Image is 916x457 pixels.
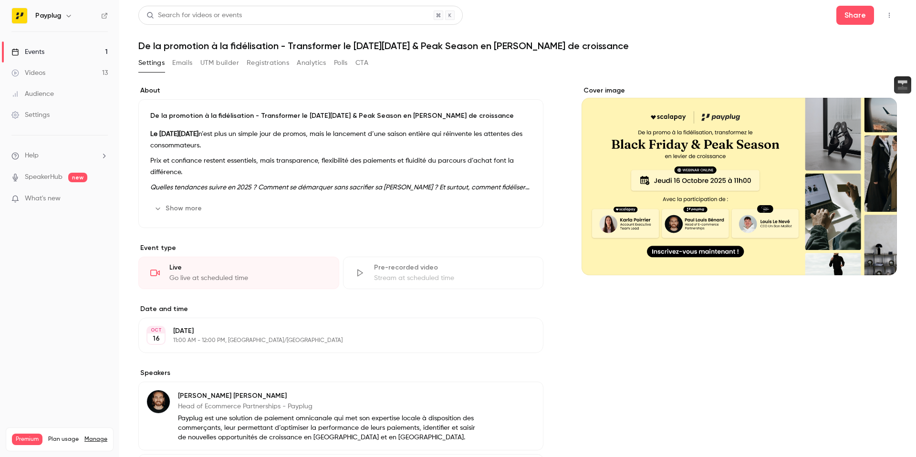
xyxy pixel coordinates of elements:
[247,55,289,71] button: Registrations
[25,194,61,204] span: What's new
[96,195,108,203] iframe: Noticeable Trigger
[582,86,897,275] section: Cover image
[84,436,107,443] a: Manage
[138,243,543,253] p: Event type
[48,436,79,443] span: Plan usage
[35,11,61,21] h6: Payplug
[150,111,531,121] p: De la promotion à la fidélisation - Transformer le [DATE][DATE] & Peak Season en [PERSON_NAME] de...
[11,68,45,78] div: Videos
[153,334,160,343] p: 16
[138,382,543,450] div: Paul-Louis Bénard[PERSON_NAME] [PERSON_NAME]Head of Ecommerce Partnerships - PayplugPayplug est u...
[138,55,165,71] button: Settings
[138,304,543,314] label: Date and time
[150,155,531,178] p: Prix et confiance restent essentiels, mais transparence, flexibilité des paiements et fluidité du...
[178,402,481,411] p: Head of Ecommerce Partnerships - Payplug
[25,172,62,182] a: SpeakerHub
[12,434,42,445] span: Premium
[836,6,874,25] button: Share
[138,86,543,95] label: About
[147,327,165,333] div: OCT
[374,273,532,283] div: Stream at scheduled time
[11,47,44,57] div: Events
[138,368,543,378] label: Speakers
[147,390,170,413] img: Paul-Louis Bénard
[200,55,239,71] button: UTM builder
[146,10,242,21] div: Search for videos or events
[11,110,50,120] div: Settings
[11,89,54,99] div: Audience
[138,40,897,52] h1: De la promotion à la fidélisation - Transformer le [DATE][DATE] & Peak Season en [PERSON_NAME] de...
[25,151,39,161] span: Help
[334,55,348,71] button: Polls
[582,86,897,95] label: Cover image
[355,55,368,71] button: CTA
[297,55,326,71] button: Analytics
[150,201,208,216] button: Show more
[169,263,327,272] div: Live
[178,391,481,401] p: [PERSON_NAME] [PERSON_NAME]
[173,326,493,336] p: [DATE]
[374,263,532,272] div: Pre-recorded video
[12,8,27,23] img: Payplug
[343,257,544,289] div: Pre-recorded videoStream at scheduled time
[178,414,481,442] p: Payplug est une solution de paiement omnicanale qui met son expertise locale à disposition des co...
[150,184,530,202] em: Quelles tendances suivre en 2025 ? Comment se démarquer sans sacrifier sa [PERSON_NAME] ? Et surt...
[138,257,339,289] div: LiveGo live at scheduled time
[172,55,192,71] button: Emails
[169,273,327,283] div: Go live at scheduled time
[68,173,87,182] span: new
[173,337,493,344] p: 11:00 AM - 12:00 PM, [GEOGRAPHIC_DATA]/[GEOGRAPHIC_DATA]
[150,131,198,137] strong: Le [DATE][DATE]
[11,151,108,161] li: help-dropdown-opener
[150,128,531,151] p: n’est plus un simple jour de promos, mais le lancement d’une saison entière qui réinvente les att...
